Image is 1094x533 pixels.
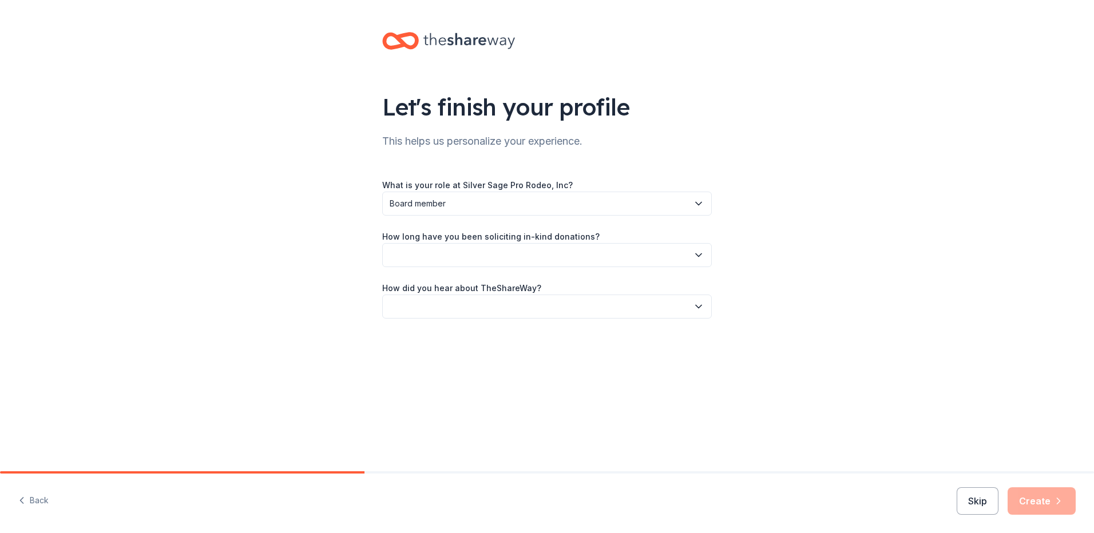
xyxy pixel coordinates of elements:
[18,489,49,513] button: Back
[957,487,998,515] button: Skip
[382,231,600,242] label: How long have you been soliciting in-kind donations?
[382,192,712,216] button: Board member
[390,197,688,210] span: Board member
[382,180,573,191] label: What is your role at Silver Sage Pro Rodeo, Inc?
[382,132,712,150] div: This helps us personalize your experience.
[382,283,541,294] label: How did you hear about TheShareWay?
[382,91,712,123] div: Let's finish your profile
